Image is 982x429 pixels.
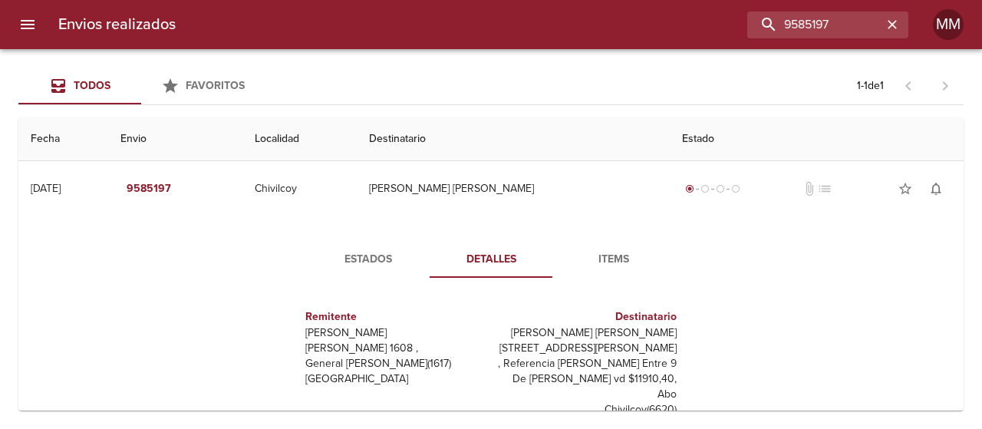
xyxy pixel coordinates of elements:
td: [PERSON_NAME] [PERSON_NAME] [357,161,671,216]
span: Estados [316,250,420,269]
span: Detalles [439,250,543,269]
span: Pagina anterior [890,78,927,93]
h6: Envios realizados [58,12,176,37]
h6: Destinatario [497,309,677,325]
button: Activar notificaciones [921,173,951,204]
th: Estado [670,117,964,161]
p: [STREET_ADDRESS][PERSON_NAME] , Referencia [PERSON_NAME] Entre 9 De [PERSON_NAME] vd $11910,40, Abo [497,341,677,402]
span: radio_button_unchecked [731,184,740,193]
td: Chivilcoy [242,161,357,216]
span: Items [562,250,666,269]
th: Envio [108,117,242,161]
div: Tabs Envios [18,68,264,104]
span: Favoritos [186,79,245,92]
span: radio_button_checked [685,184,694,193]
button: menu [9,6,46,43]
span: notifications_none [928,181,944,196]
span: No tiene pedido asociado [817,181,832,196]
button: Agregar a favoritos [890,173,921,204]
input: buscar [747,12,882,38]
p: [PERSON_NAME] [PERSON_NAME] [497,325,677,341]
div: Generado [682,181,743,196]
div: Tabs detalle de guia [307,241,675,278]
span: No tiene documentos adjuntos [802,181,817,196]
p: [PERSON_NAME] 1608 , [305,341,485,356]
button: 9585197 [120,175,177,203]
span: Pagina siguiente [927,68,964,104]
h6: Remitente [305,309,485,325]
th: Localidad [242,117,357,161]
div: Abrir información de usuario [933,9,964,40]
th: Fecha [18,117,108,161]
p: General [PERSON_NAME] ( 1617 ) [305,356,485,371]
p: [GEOGRAPHIC_DATA] [305,371,485,387]
span: radio_button_unchecked [700,184,710,193]
span: Todos [74,79,110,92]
th: Destinatario [357,117,671,161]
p: Chivilcoy ( 6620 ) [497,402,677,417]
em: 9585197 [127,180,171,199]
p: 1 - 1 de 1 [857,78,884,94]
div: MM [933,9,964,40]
p: [PERSON_NAME] [305,325,485,341]
span: radio_button_unchecked [716,184,725,193]
div: [DATE] [31,182,61,195]
span: star_border [898,181,913,196]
